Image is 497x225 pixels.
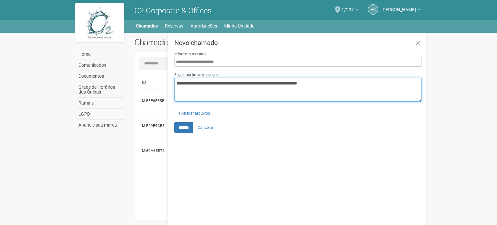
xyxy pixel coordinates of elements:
a: AC [368,4,378,15]
span: O2 Corporate & Offices [134,6,212,15]
td: M-80A6EE72 [139,138,168,163]
a: Autorizações [191,21,217,30]
td: M-F29E9CE8 [139,113,168,138]
a: Comunicados [77,60,125,71]
a: Reservas [165,21,183,30]
span: 1/207 [341,1,354,12]
span: Andréa Cunha [381,1,416,12]
a: LGPD [77,109,125,120]
a: Minha Unidade [224,21,254,30]
td: ID [139,76,168,88]
h2: Chamados [134,38,248,47]
a: Ramais [77,98,125,109]
a: Fechar [411,36,425,50]
label: Informe o assunto [174,51,206,57]
a: Chamados [136,21,158,30]
h3: Novo chamado [174,39,422,46]
a: Grade de Horários dos Ônibus [77,82,125,98]
a: Home [77,49,125,60]
div: Anexar arquivos [174,107,214,116]
label: Faça uma breve descrição [174,72,219,78]
a: [PERSON_NAME] [381,8,420,13]
a: Documentos [77,71,125,82]
a: Anuncie sua marca [77,120,125,130]
td: M-E8E6E55B [139,88,168,113]
img: logo.jpg [75,3,124,42]
a: Cancelar [194,123,217,132]
a: 1/207 [341,8,358,13]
